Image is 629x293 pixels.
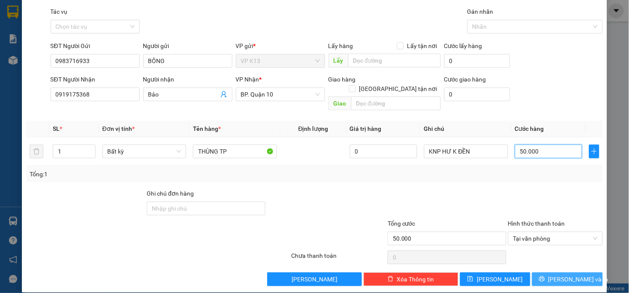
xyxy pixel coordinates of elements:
span: Xóa Thông tin [397,275,434,284]
span: Tên hàng [193,125,221,132]
input: Cước lấy hàng [444,54,510,68]
span: [PERSON_NAME] [292,275,337,284]
span: SL [53,125,60,132]
div: Tổng: 1 [30,169,243,179]
span: Lấy hàng [328,42,353,49]
span: Bất kỳ [108,145,181,158]
input: 0 [350,145,417,158]
label: Cước lấy hàng [444,42,482,49]
span: Giao [328,97,351,110]
button: save[PERSON_NAME] [460,272,531,286]
input: Ghi Chú [424,145,508,158]
span: user-add [220,91,227,98]
div: SĐT Người Gửi [51,41,140,51]
span: [GEOGRAPHIC_DATA] tận nơi [356,84,441,94]
label: Tác vụ [51,8,68,15]
span: Tại văn phòng [513,232,598,245]
div: Chưa thanh toán [290,251,387,266]
span: VP Nhận [236,76,259,83]
th: Ghi chú [421,121,512,137]
button: [PERSON_NAME] [267,272,362,286]
span: Giao hàng [328,76,356,83]
div: Người gửi [143,41,232,51]
label: Hình thức thanh toán [508,220,565,227]
div: Người nhận [143,75,232,84]
button: deleteXóa Thông tin [364,272,458,286]
button: delete [30,145,43,158]
span: delete [388,276,394,283]
span: Đơn vị tính [102,125,135,132]
span: printer [539,276,545,283]
span: save [467,276,473,283]
input: Ghi chú đơn hàng [147,202,265,215]
span: [PERSON_NAME] và In [548,275,608,284]
span: Cước hàng [515,125,544,132]
input: VD: Bàn, Ghế [193,145,277,158]
span: Giá trị hàng [350,125,382,132]
label: Cước giao hàng [444,76,486,83]
span: Định lượng [298,125,328,132]
input: Dọc đường [351,97,441,110]
span: Lấy [328,54,348,67]
span: Lấy tận nơi [404,41,441,51]
input: Cước giao hàng [444,88,510,101]
input: Dọc đường [348,54,441,67]
span: Tổng cước [388,220,415,227]
button: printer[PERSON_NAME] và In [532,272,603,286]
span: VP K13 [241,54,320,67]
div: SĐT Người Nhận [51,75,140,84]
button: plus [589,145,599,158]
span: plus [590,148,599,155]
div: VP gửi [236,41,325,51]
span: [PERSON_NAME] [477,275,523,284]
label: Ghi chú đơn hàng [147,190,194,197]
label: Gán nhãn [467,8,494,15]
span: BP. Quận 10 [241,88,320,101]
